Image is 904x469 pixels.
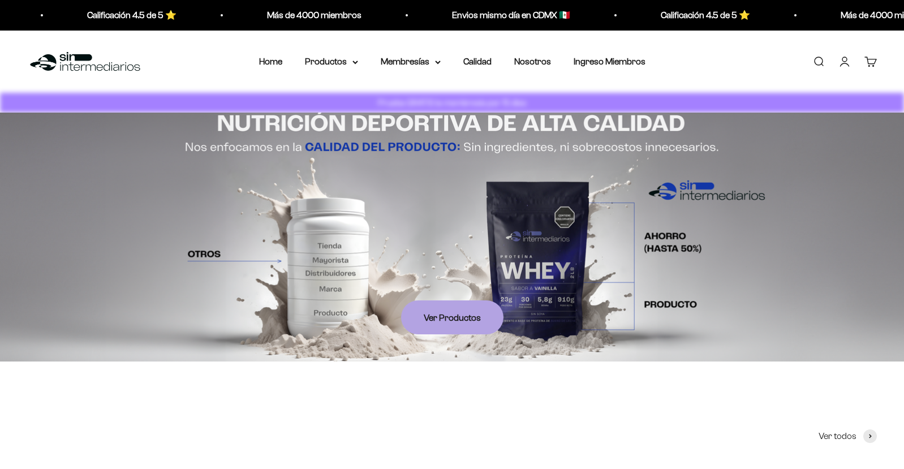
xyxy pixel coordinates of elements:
a: Envios mismo día en CDMX 🇲🇽 [450,10,569,20]
a: Calificación 4.5 de 5 ⭐️ [659,10,748,20]
a: Más de 4000 miembros [265,10,360,20]
p: Prueba GRATIS la membresía por 15 días [375,96,529,110]
a: Nosotros [514,57,551,66]
a: Ver Productos [401,300,503,334]
a: Ingreso Miembros [574,57,645,66]
a: Home [259,57,282,66]
summary: Membresías [381,54,441,69]
a: Calidad [463,57,492,66]
span: Ver todos [819,429,856,444]
a: Ver todos [819,429,877,444]
summary: Productos [305,54,358,69]
a: Calificación 4.5 de 5 ⭐️ [85,10,175,20]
